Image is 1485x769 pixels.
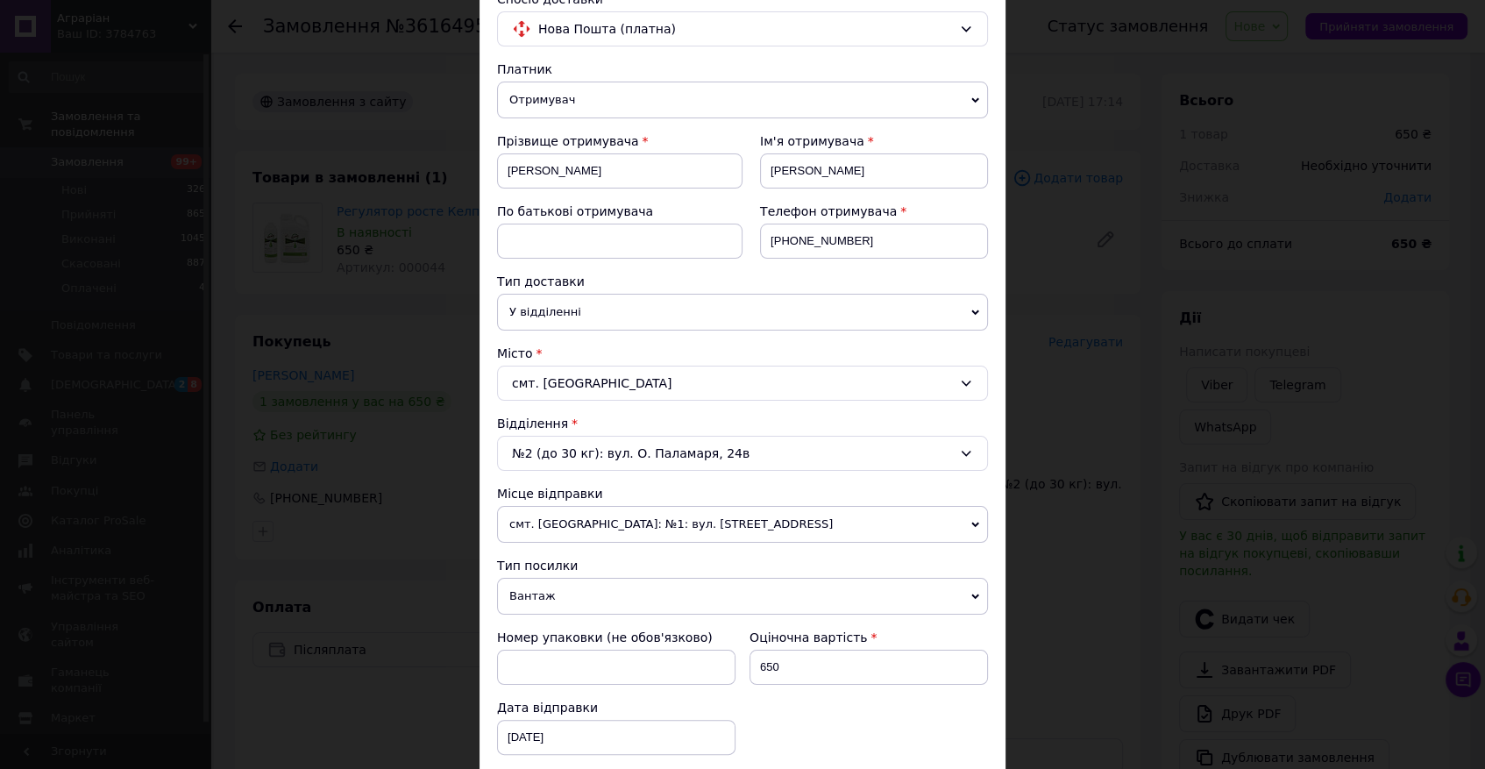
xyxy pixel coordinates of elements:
[497,487,603,501] span: Місце відправки
[760,134,864,148] span: Ім'я отримувача
[497,274,585,288] span: Тип доставки
[497,436,988,471] div: №2 (до 30 кг): вул. О. Паламаря, 24в
[497,204,653,218] span: По батькові отримувача
[497,506,988,543] span: смт. [GEOGRAPHIC_DATA]: №1: вул. [STREET_ADDRESS]
[760,204,897,218] span: Телефон отримувача
[497,82,988,118] span: Отримувач
[497,578,988,615] span: Вантаж
[497,629,735,646] div: Номер упаковки (не обов'язково)
[497,294,988,331] span: У відділенні
[497,366,988,401] div: смт. [GEOGRAPHIC_DATA]
[538,19,952,39] span: Нова Пошта (платна)
[750,629,988,646] div: Оціночна вартість
[497,699,735,716] div: Дата відправки
[497,559,578,573] span: Тип посилки
[497,134,639,148] span: Прізвище отримувача
[760,224,988,259] input: +380
[497,62,552,76] span: Платник
[497,345,988,362] div: Місто
[497,415,988,432] div: Відділення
